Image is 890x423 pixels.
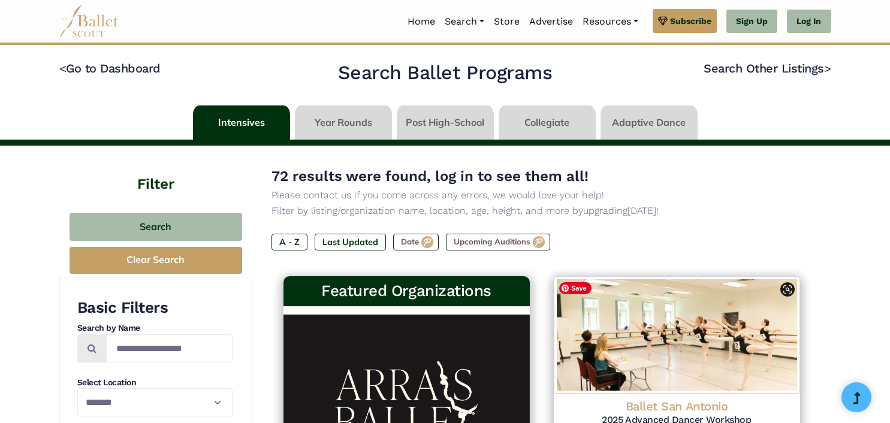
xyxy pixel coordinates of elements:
h3: Featured Organizations [293,281,520,301]
label: Last Updated [315,234,386,250]
img: Logo [554,276,800,394]
a: Sign Up [726,10,777,34]
a: Store [489,9,524,34]
a: Resources [578,9,643,34]
button: Search [70,213,242,241]
h2: Search Ballet Programs [338,61,552,86]
a: Subscribe [653,9,717,33]
li: Intensives [191,105,292,140]
label: Upcoming Auditions [446,234,550,250]
h3: Basic Filters [77,298,233,318]
li: Post High-School [394,105,496,140]
code: < [59,61,67,75]
p: Filter by listing/organization name, location, age, height, and more by [DATE]! [271,203,812,219]
h4: Select Location [77,377,233,389]
img: gem.svg [658,14,668,28]
li: Adaptive Dance [598,105,700,140]
label: Date [393,234,439,250]
input: Search by names... [106,334,233,362]
label: A - Z [271,234,307,250]
code: > [824,61,831,75]
li: Collegiate [496,105,598,140]
a: Advertise [524,9,578,34]
p: Please contact us if you come across any errors, we would love your help! [271,188,812,203]
a: upgrading [583,205,627,216]
a: Home [403,9,440,34]
h4: Search by Name [77,322,233,334]
h4: Ballet San Antonio [563,398,791,414]
a: Log In [787,10,831,34]
h4: Filter [59,146,252,195]
li: Year Rounds [292,105,394,140]
span: 72 results were found, log in to see them all! [271,168,589,185]
span: Save [559,282,592,294]
a: Search [440,9,489,34]
button: Clear Search [70,247,242,274]
a: <Go to Dashboard [59,61,161,75]
a: Search Other Listings> [704,61,831,75]
span: Subscribe [670,14,711,28]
